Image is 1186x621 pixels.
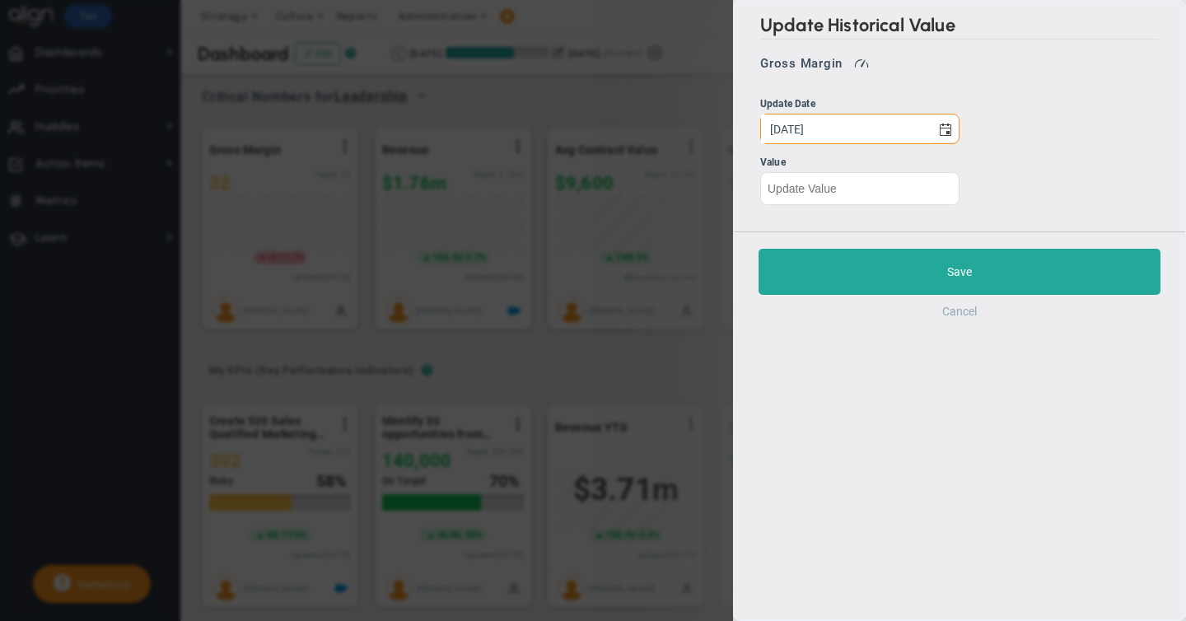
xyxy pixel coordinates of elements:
button: Save [759,249,1160,295]
span: Critical Number [855,57,868,70]
h3: Gross Margin [760,56,843,71]
h2: Update Historical Value [760,14,1159,40]
input: Update Value [760,172,960,205]
div: Value [760,155,960,170]
span: select [931,114,959,143]
div: Update Date [760,96,960,112]
button: Cancel [942,305,977,318]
